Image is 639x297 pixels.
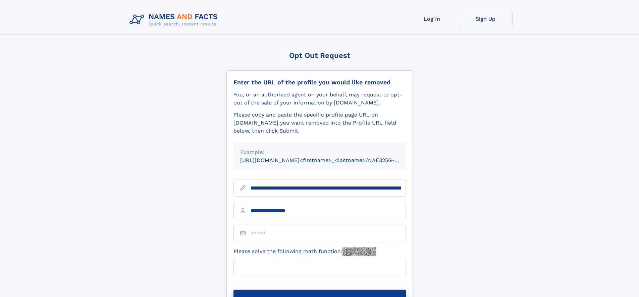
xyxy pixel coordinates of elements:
div: Opt Out Request [226,51,413,60]
img: Logo Names and Facts [127,11,223,29]
div: Example: [240,148,399,156]
div: Enter the URL of the profile you would like removed [233,79,406,86]
div: Please copy and paste the specific profile page URL on [DOMAIN_NAME] you want removed into the Pr... [233,111,406,135]
a: Log In [405,11,459,27]
label: Please solve the following math function: [233,247,376,256]
small: [URL][DOMAIN_NAME]<firstname>_<lastname>/NAF325G-xxxxxxxx [240,157,419,163]
a: Sign Up [459,11,513,27]
div: You, or an authorized agent on your behalf, may request to opt-out of the sale of your informatio... [233,91,406,107]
